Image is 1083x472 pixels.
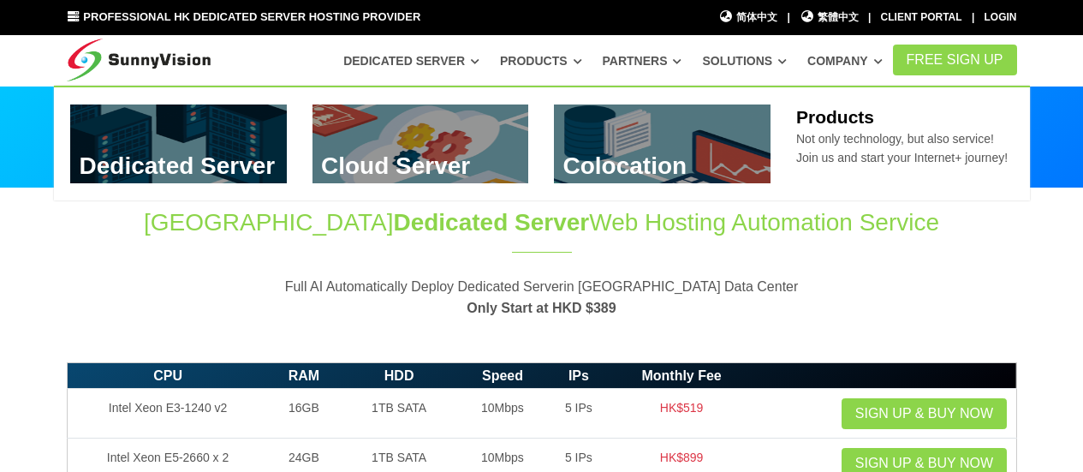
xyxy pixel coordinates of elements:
[800,9,859,26] a: 繁體中文
[796,132,1008,164] span: Not only technology, but also service! Join us and start your Internet+ journey!
[546,362,611,389] th: IPs
[393,209,589,236] span: Dedicated Server
[67,276,1017,320] p: Full AI Automatically Deploy Dedicated Serverin [GEOGRAPHIC_DATA] Data Center
[339,389,459,439] td: 1TB SATA
[985,11,1017,23] a: Login
[796,107,874,127] b: Products
[500,45,582,76] a: Products
[893,45,1017,75] a: FREE Sign Up
[807,45,883,76] a: Company
[611,389,752,439] td: HK$519
[467,301,616,315] strong: Only Start at HKD $389
[787,9,789,26] li: |
[269,362,340,389] th: RAM
[842,398,1007,429] a: Sign up & Buy Now
[343,45,479,76] a: Dedicated Server
[546,389,611,439] td: 5 IPs
[67,362,269,389] th: CPU
[67,206,1017,239] h1: [GEOGRAPHIC_DATA] Web Hosting Automation Service
[611,362,752,389] th: Monthly Fee
[868,9,871,26] li: |
[54,86,1030,200] div: Dedicated Server
[459,389,546,439] td: 10Mbps
[603,45,682,76] a: Partners
[67,389,269,439] td: Intel Xeon E3-1240 v2
[339,362,459,389] th: HDD
[719,9,778,26] a: 简体中文
[702,45,787,76] a: Solutions
[83,10,420,23] span: Professional HK Dedicated Server Hosting Provider
[459,362,546,389] th: Speed
[881,11,962,23] a: Client Portal
[269,389,340,439] td: 16GB
[972,9,974,26] li: |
